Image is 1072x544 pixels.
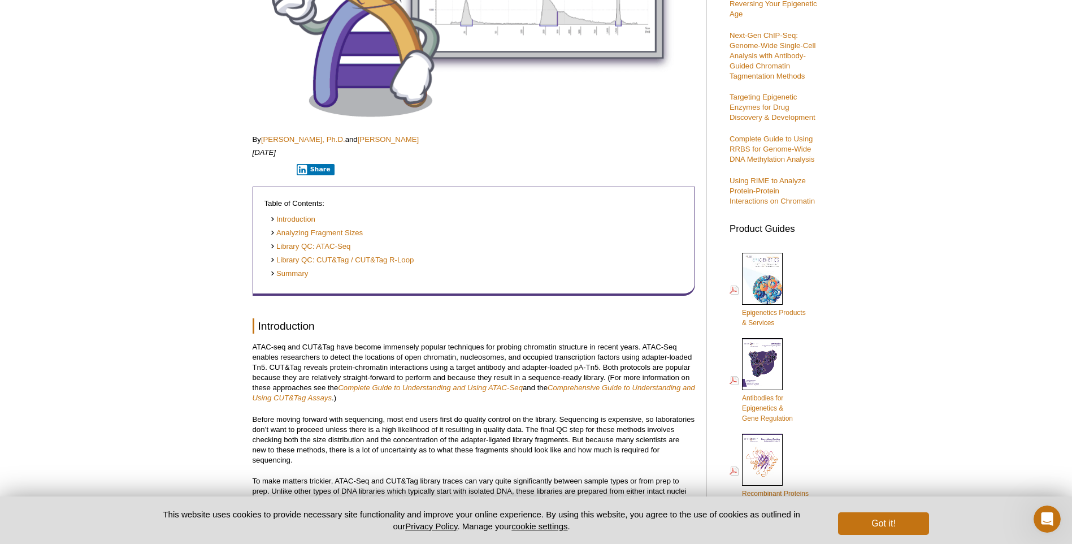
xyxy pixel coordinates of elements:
img: Abs_epi_2015_cover_web_70x200 [742,338,783,390]
h2: Introduction [253,318,695,334]
img: Rec_prots_140604_cover_web_70x200 [742,434,783,486]
a: Privacy Policy [405,521,457,531]
a: Epigenetics Products& Services [730,252,806,329]
a: Antibodies forEpigenetics &Gene Regulation [730,337,793,425]
span: Epigenetics Products & Services [742,309,806,327]
a: [PERSON_NAME], Ph.D. [261,135,345,144]
span: Antibodies for Epigenetics & Gene Regulation [742,394,793,422]
a: Targeting Epigenetic Enzymes for Drug Discovery & Development [730,93,815,122]
a: Complete Guide to Understanding and Using ATAC-Seq [338,383,523,392]
iframe: X Post Button [253,163,289,175]
a: Complete Guide to Using RRBS for Genome-Wide DNA Methylation Analysis [730,135,814,163]
em: [DATE] [253,148,276,157]
span: Recombinant Proteins for Epigenetics [742,490,809,508]
h3: Product Guides [730,218,820,234]
a: Using RIME to Analyze Protein-Protein Interactions on Chromatin [730,176,815,205]
img: Epi_brochure_140604_cover_web_70x200 [742,253,783,305]
button: Got it! [838,512,928,535]
a: Introduction [270,214,315,225]
a: Library QC: CUT&Tag / CUT&Tag R-Loop [270,255,414,266]
p: Table of Contents: [264,198,683,209]
a: [PERSON_NAME] [358,135,419,144]
p: ATAC-seq and CUT&Tag have become immensely popular techniques for probing chromatin structure in ... [253,342,695,403]
a: Comprehensive Guide to Understanding and Using CUT&Tag Assays [253,383,695,402]
iframe: Intercom live chat [1034,506,1061,533]
a: Library QC: ATAC-Seq [270,241,351,252]
p: To make matters trickier, ATAC-Seq and CUT&Tag library traces can vary quite significantly betwee... [253,476,695,527]
a: Recombinant Proteinsfor Epigenetics [730,433,809,510]
p: By and [253,135,695,145]
button: Share [297,164,335,175]
a: Next-Gen ChIP-Seq: Genome-Wide Single-Cell Analysis with Antibody-Guided Chromatin Tagmentation M... [730,31,815,80]
button: cookie settings [511,521,567,531]
a: Analyzing Fragment Sizes [270,228,363,239]
a: Summary [270,269,309,279]
p: This website uses cookies to provide necessary site functionality and improve your online experie... [144,508,820,532]
p: Before moving forward with sequencing, most end users first do quality control on the library. Se... [253,415,695,465]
